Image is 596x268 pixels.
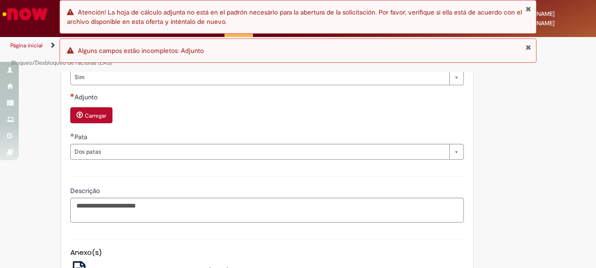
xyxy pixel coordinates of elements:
a: Página inicial [10,42,43,49]
span: Descrição [70,186,102,195]
button: Fechar Notificação [525,44,531,51]
button: Fechar Notificação [525,5,531,13]
span: Sim [74,70,445,85]
ul: Trilhas de página [7,37,390,72]
span: Obrigatório Preenchido [70,133,74,137]
img: ServiceNow [1,5,49,23]
span: Adjunto [74,93,99,101]
textarea: Descrição [70,198,464,223]
span: Alguns campos estão incompletos: Adjunto [78,46,204,55]
button: Carregar anexo de Adjunto Required [70,107,112,123]
h5: Anexo(s) [70,249,464,257]
span: Atención! La hoja de cálculo adjunta no está en el padrón necesário para la abertura de la solici... [67,8,522,26]
small: Carregar [85,112,106,119]
span: Necessários [70,93,74,97]
span: Dos patas [74,144,445,159]
span: Pata [74,133,89,141]
a: Bloqueo/Desbloqueo de Facturas (LAS) [11,59,112,67]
